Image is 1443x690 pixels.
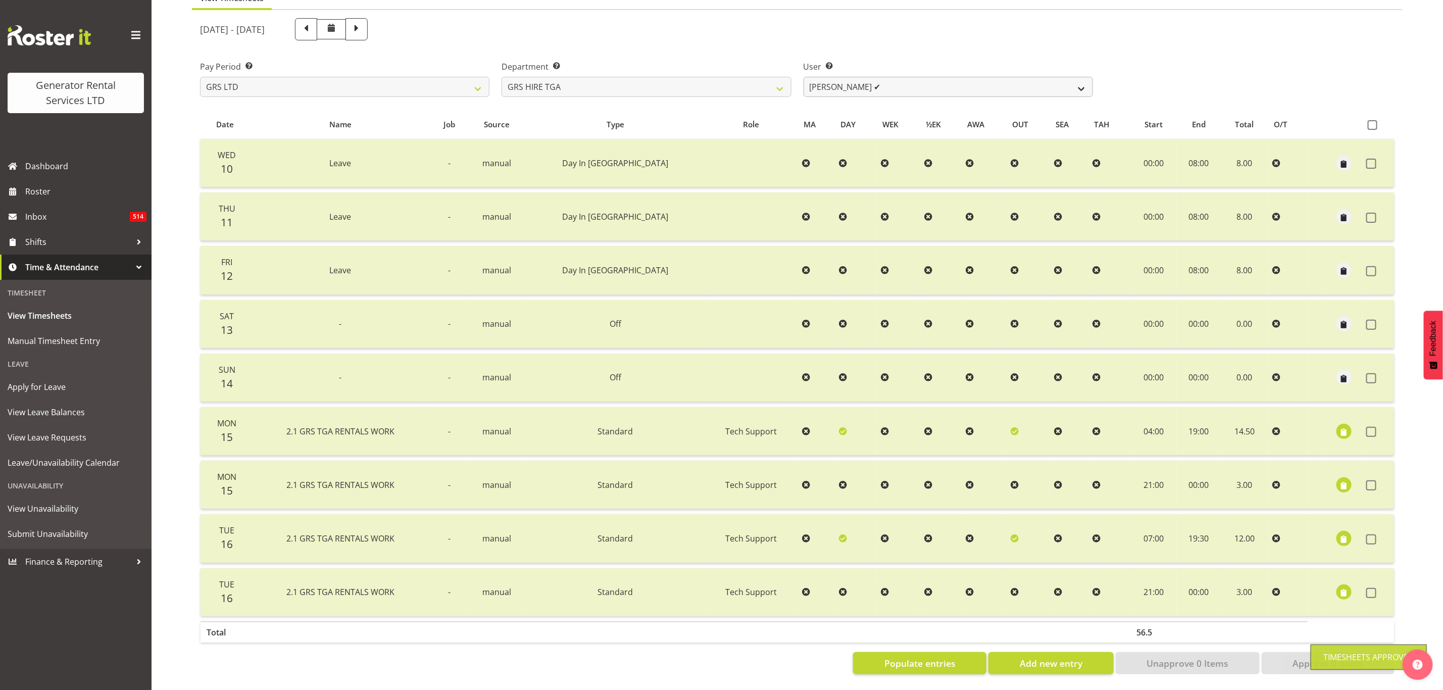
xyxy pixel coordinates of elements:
span: Roster [25,184,146,199]
td: Standard [526,461,705,509]
span: End [1192,119,1206,130]
td: Day In [GEOGRAPHIC_DATA] [526,246,705,294]
td: 12.00 [1221,514,1269,563]
button: Feedback - Show survey [1424,311,1443,379]
th: 56.5 [1130,621,1177,643]
a: View Leave Requests [3,425,149,450]
span: Total [1235,119,1254,130]
span: Tech Support [726,533,777,544]
td: 00:00 [1177,354,1221,402]
span: - [449,372,451,383]
span: manual [482,211,511,222]
div: Unavailability [3,475,149,496]
span: 12 [221,269,233,283]
span: Mon [218,471,237,482]
td: 19:00 [1177,407,1221,456]
span: 2.1 GRS TGA RENTALS WORK [286,533,394,544]
th: Total [201,621,250,643]
span: WEK [882,119,899,130]
a: Submit Unavailability [3,521,149,547]
span: ½EK [926,119,941,130]
td: 0.00 [1221,300,1269,349]
span: - [449,211,451,222]
button: Populate entries [853,652,986,674]
td: 3.00 [1221,461,1269,509]
span: 15 [221,430,233,444]
div: Generator Rental Services LTD [18,78,134,108]
td: 00:00 [1130,139,1177,187]
span: Job [444,119,456,130]
span: MA [804,119,816,130]
span: Leave/Unavailability Calendar [8,455,144,470]
span: Tech Support [726,479,777,490]
span: Source [484,119,510,130]
span: - [339,318,342,329]
a: View Timesheets [3,303,149,328]
span: Dashboard [25,159,146,174]
span: DAY [841,119,856,130]
span: View Leave Requests [8,430,144,445]
td: 21:00 [1130,568,1177,616]
td: 08:00 [1177,139,1221,187]
span: 2.1 GRS TGA RENTALS WORK [286,479,394,490]
span: manual [482,318,511,329]
span: Thu [219,203,235,214]
span: - [449,158,451,169]
span: Populate entries [884,657,956,670]
span: manual [482,586,511,598]
span: O/T [1274,119,1288,130]
span: 13 [221,323,233,337]
div: Leave [3,354,149,374]
span: Tech Support [726,586,777,598]
td: 00:00 [1130,246,1177,294]
td: 04:00 [1130,407,1177,456]
span: - [449,265,451,276]
span: manual [482,533,511,544]
span: Submit Unavailability [8,526,144,541]
a: Leave/Unavailability Calendar [3,450,149,475]
button: Approve 0 Items [1262,652,1395,674]
span: - [339,372,342,383]
img: help-xxl-2.png [1413,660,1423,670]
td: 3.00 [1221,568,1269,616]
a: Apply for Leave [3,374,149,400]
td: 00:00 [1177,568,1221,616]
span: Add new entry [1020,657,1082,670]
td: 07:00 [1130,514,1177,563]
span: 10 [221,162,233,176]
span: Date [216,119,234,130]
td: 08:00 [1177,192,1221,241]
td: 8.00 [1221,192,1269,241]
span: 14 [221,376,233,390]
span: - [449,426,451,437]
div: Timesheets Approved [1323,651,1414,663]
td: 00:00 [1130,300,1177,349]
span: - [449,533,451,544]
td: 19:30 [1177,514,1221,563]
span: Manual Timesheet Entry [8,333,144,349]
span: Unapprove 0 Items [1147,657,1228,670]
span: Type [607,119,624,130]
span: 2.1 GRS TGA RENTALS WORK [286,426,394,437]
span: 16 [221,537,233,551]
span: Leave [330,211,352,222]
a: View Leave Balances [3,400,149,425]
td: 00:00 [1177,461,1221,509]
span: manual [482,479,511,490]
span: Inbox [25,209,130,224]
span: manual [482,426,511,437]
span: 514 [130,212,146,222]
span: 11 [221,215,233,229]
span: Time & Attendance [25,260,131,275]
td: 00:00 [1130,354,1177,402]
span: Sat [220,311,234,322]
a: View Unavailability [3,496,149,521]
span: Name [329,119,352,130]
td: 0.00 [1221,354,1269,402]
span: Leave [330,265,352,276]
span: manual [482,372,511,383]
img: Rosterit website logo [8,25,91,45]
span: manual [482,158,511,169]
span: OUT [1013,119,1029,130]
span: Role [743,119,760,130]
